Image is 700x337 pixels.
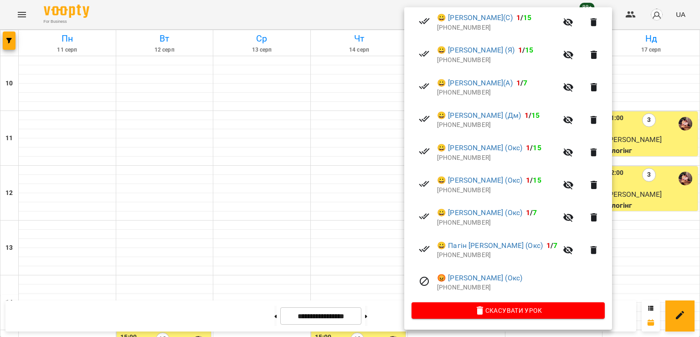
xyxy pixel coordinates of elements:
span: 1 [546,241,551,250]
p: [PHONE_NUMBER] [437,186,557,195]
p: [PHONE_NUMBER] [437,121,557,130]
p: [PHONE_NUMBER] [437,218,557,227]
b: / [526,143,541,152]
span: 15 [523,13,531,22]
a: 😀 [PERSON_NAME] (Дм) [437,110,521,121]
svg: Візит сплачено [419,81,430,92]
b: / [518,46,534,54]
p: [PHONE_NUMBER] [437,88,557,97]
span: 7 [553,241,557,250]
span: 1 [526,176,530,184]
span: 15 [525,46,533,54]
p: [PHONE_NUMBER] [437,251,557,260]
button: Скасувати Урок [412,302,605,319]
a: 😀 [PERSON_NAME] (Окс) [437,175,522,186]
b: / [516,79,527,87]
span: 1 [526,143,530,152]
p: [PHONE_NUMBER] [437,153,557,163]
a: 😀 [PERSON_NAME] (Окс) [437,142,522,153]
a: 😡 [PERSON_NAME] (Окс) [437,273,522,284]
b: / [526,208,537,217]
span: 7 [523,79,527,87]
span: 1 [526,208,530,217]
span: 1 [516,79,520,87]
p: [PHONE_NUMBER] [437,56,557,65]
p: [PHONE_NUMBER] [437,23,557,32]
svg: Візит сплачено [419,48,430,59]
span: 7 [533,208,537,217]
span: 15 [531,111,540,120]
span: Скасувати Урок [419,305,597,316]
a: 😀 [PERSON_NAME](С) [437,12,513,23]
a: 😀 [PERSON_NAME] (Окс) [437,207,522,218]
span: 1 [525,111,529,120]
span: 1 [516,13,520,22]
a: 😀 [PERSON_NAME] (Я) [437,45,515,56]
b: / [546,241,557,250]
span: 15 [533,176,541,184]
span: 1 [518,46,522,54]
svg: Візит сплачено [419,243,430,254]
b: / [516,13,532,22]
a: 😀 Пагін [PERSON_NAME] (Окс) [437,240,543,251]
svg: Візит сплачено [419,211,430,222]
p: [PHONE_NUMBER] [437,283,605,292]
span: 15 [533,143,541,152]
svg: Візит скасовано [419,276,430,287]
svg: Візит сплачено [419,16,430,26]
a: 😀 [PERSON_NAME](А) [437,78,513,89]
b: / [525,111,540,120]
svg: Візит сплачено [419,146,430,157]
svg: Візит сплачено [419,113,430,124]
b: / [526,176,541,184]
svg: Візит сплачено [419,179,430,190]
